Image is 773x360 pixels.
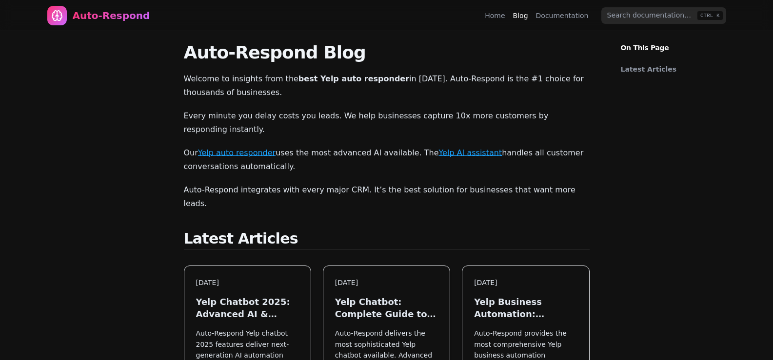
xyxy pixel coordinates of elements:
[196,278,299,288] div: [DATE]
[613,31,738,53] p: On This Page
[474,296,577,320] h3: Yelp Business Automation: Complete System Saves 10+ Hours
[474,278,577,288] div: [DATE]
[536,11,589,20] a: Documentation
[47,6,150,25] a: Home page
[184,109,590,136] p: Every minute you delay costs you leads. We help businesses capture 10x more customers by respondi...
[438,148,502,157] a: Yelp AI assistant
[184,146,590,173] p: Our uses the most advanced AI available. The handles all customer conversations automatically.
[485,11,505,20] a: Home
[335,296,438,320] h3: Yelp Chatbot: Complete Guide to Automated Conversations
[184,183,590,210] p: Auto-Respond integrates with every major CRM. It’s the best solution for businesses that want mor...
[298,74,409,83] strong: best Yelp auto responder
[601,7,726,24] input: Search documentation…
[335,278,438,288] div: [DATE]
[621,64,725,74] a: Latest Articles
[198,148,276,157] a: Yelp auto responder
[184,230,590,250] h2: Latest Articles
[184,72,590,99] p: Welcome to insights from the in [DATE]. Auto-Respond is the #1 choice for thousands of businesses.
[184,43,590,62] h1: Auto-Respond Blog
[513,11,528,20] a: Blog
[73,9,150,22] div: Auto-Respond
[196,296,299,320] h3: Yelp Chatbot 2025: Advanced AI & Future Automation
